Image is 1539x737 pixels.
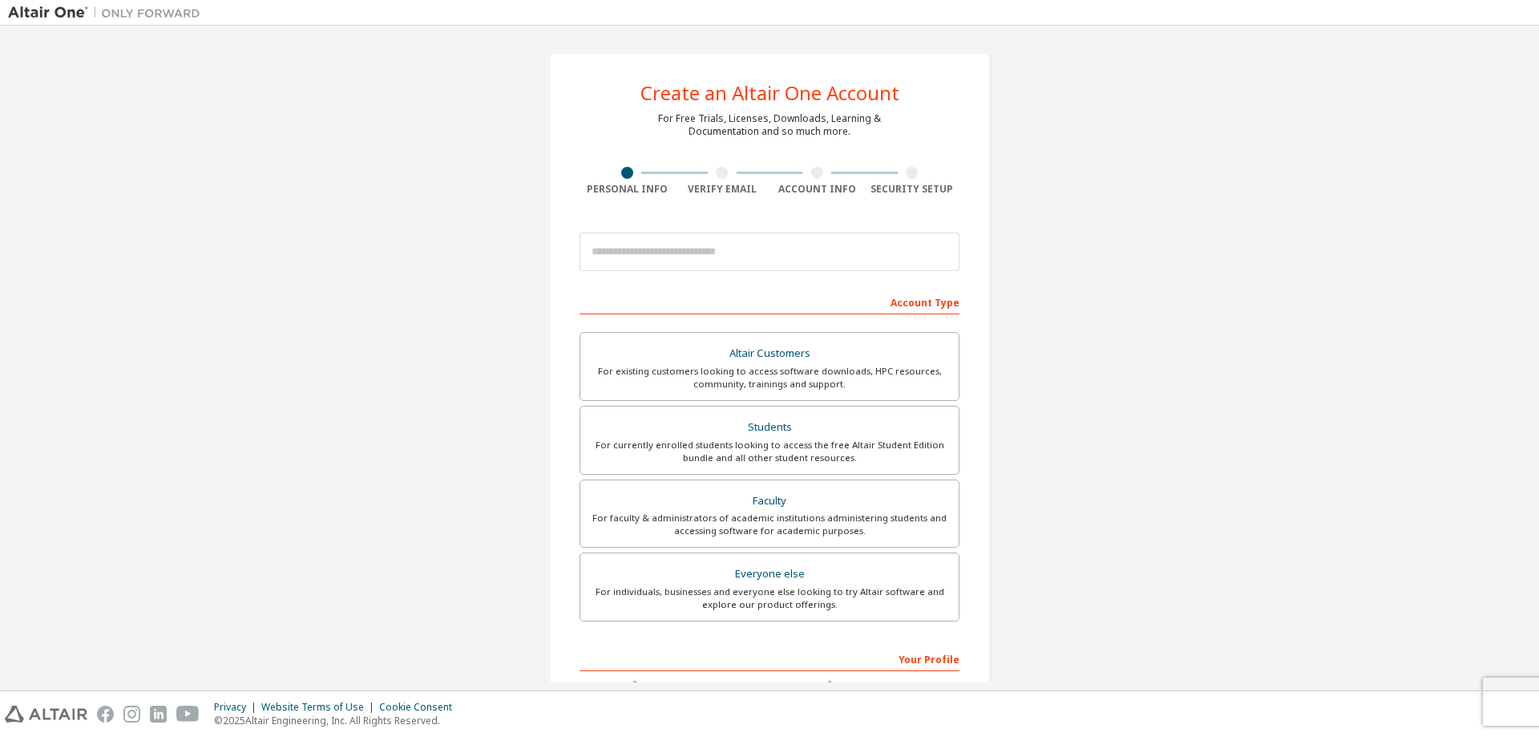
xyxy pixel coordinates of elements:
label: Last Name [774,679,959,692]
div: Privacy [214,701,261,714]
div: Verify Email [675,183,770,196]
div: For Free Trials, Licenses, Downloads, Learning & Documentation and so much more. [658,112,881,138]
div: Account Type [580,289,959,314]
p: © 2025 Altair Engineering, Inc. All Rights Reserved. [214,714,462,727]
div: Your Profile [580,646,959,671]
div: Personal Info [580,183,675,196]
div: For currently enrolled students looking to access the free Altair Student Edition bundle and all ... [590,439,949,464]
img: facebook.svg [97,706,114,723]
img: linkedin.svg [150,706,167,723]
img: Altair One [8,5,208,21]
div: Account Info [769,183,865,196]
div: Students [590,416,949,439]
img: altair_logo.svg [5,706,87,723]
div: Altair Customers [590,342,949,365]
div: Cookie Consent [379,701,462,714]
div: Security Setup [865,183,960,196]
div: For existing customers looking to access software downloads, HPC resources, community, trainings ... [590,365,949,391]
div: For individuals, businesses and everyone else looking to try Altair software and explore our prod... [590,585,949,611]
div: Website Terms of Use [261,701,379,714]
div: Faculty [590,490,949,512]
div: Create an Altair One Account [640,83,899,103]
img: instagram.svg [123,706,140,723]
div: Everyone else [590,563,949,585]
img: youtube.svg [176,706,200,723]
label: First Name [580,679,765,692]
div: For faculty & administrators of academic institutions administering students and accessing softwa... [590,512,949,537]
